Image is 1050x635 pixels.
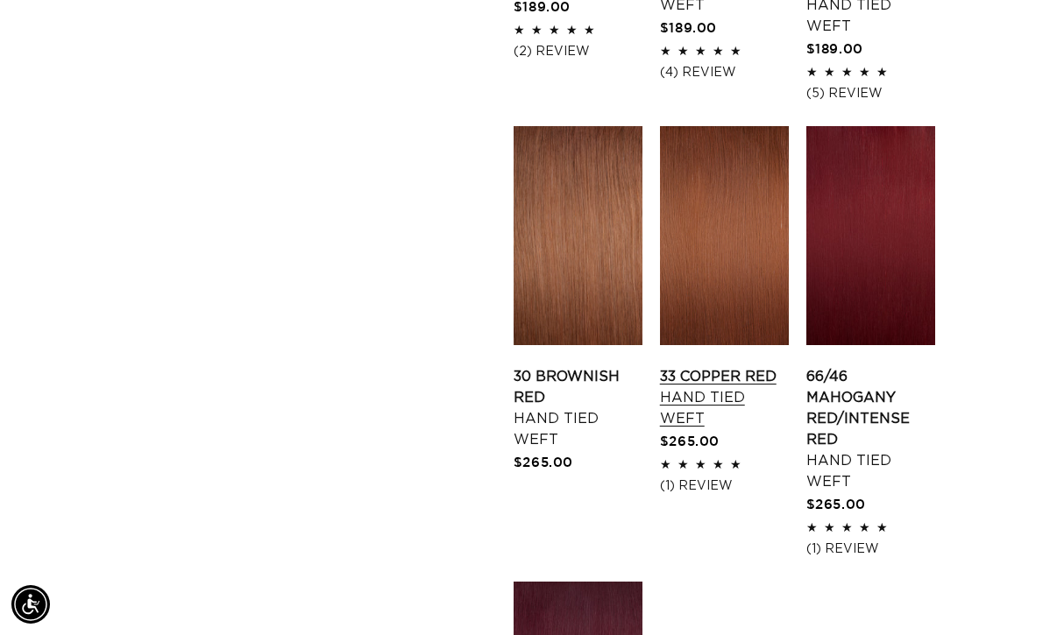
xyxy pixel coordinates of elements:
a: 30 Brownish Red Hand Tied Weft [514,366,642,450]
iframe: Chat Widget [962,551,1050,635]
a: 66/46 Mahogany Red/Intense Red Hand Tied Weft [806,366,935,492]
div: Accessibility Menu [11,585,50,624]
a: 33 Copper Red Hand Tied Weft [660,366,789,429]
